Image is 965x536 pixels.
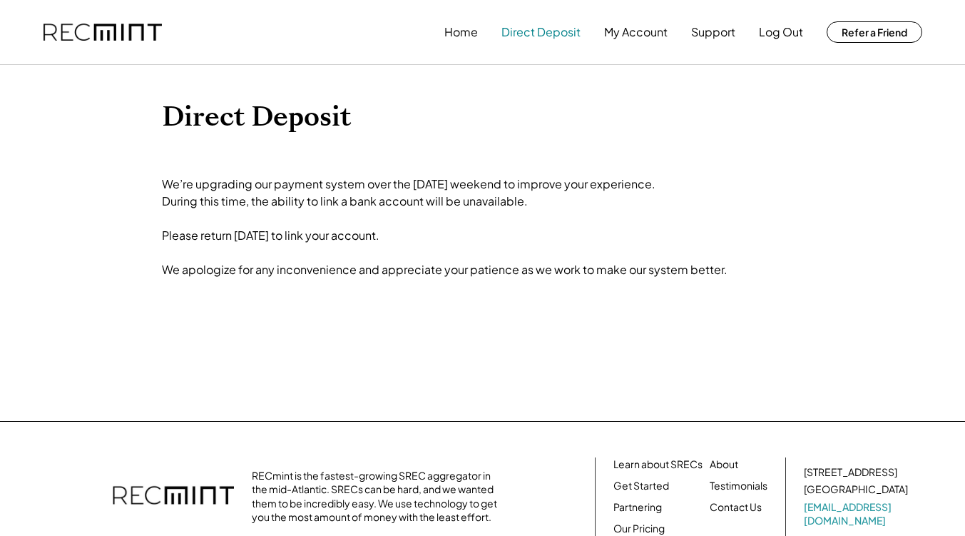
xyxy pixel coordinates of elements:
div: [GEOGRAPHIC_DATA] [804,482,908,497]
button: Log Out [759,18,803,46]
a: Partnering [613,500,662,515]
a: [EMAIL_ADDRESS][DOMAIN_NAME] [804,500,911,528]
button: Refer a Friend [827,21,922,43]
div: [STREET_ADDRESS] [804,465,897,480]
a: Contact Us [710,500,762,515]
a: Our Pricing [613,522,665,536]
div: RECmint is the fastest-growing SREC aggregator in the mid-Atlantic. SRECs can be hard, and we wan... [252,469,505,525]
a: Learn about SRECs [613,457,703,472]
img: recmint-logotype%403x.png [113,472,234,522]
a: Testimonials [710,479,767,493]
div: We’re upgrading our payment system over the [DATE] weekend to improve your experience. During thi... [162,176,727,278]
button: Home [444,18,478,46]
button: Support [691,18,735,46]
a: Get Started [613,479,669,493]
button: My Account [604,18,668,46]
h1: Direct Deposit [162,101,804,134]
a: About [710,457,738,472]
button: Direct Deposit [501,18,581,46]
img: recmint-logotype%403x.png [44,24,162,41]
